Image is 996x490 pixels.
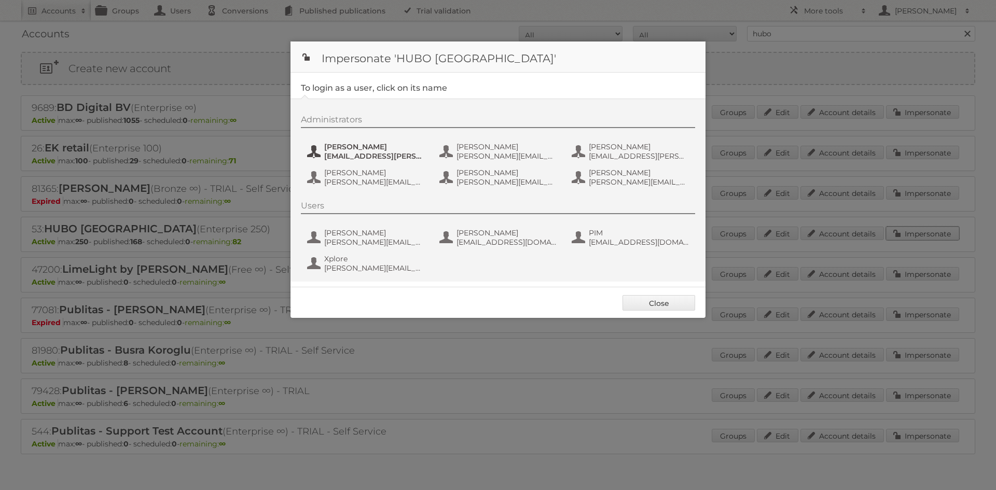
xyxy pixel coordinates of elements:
span: [EMAIL_ADDRESS][DOMAIN_NAME] [589,237,689,247]
span: [PERSON_NAME][EMAIL_ADDRESS][DOMAIN_NAME] [324,237,425,247]
button: [PERSON_NAME] [PERSON_NAME][EMAIL_ADDRESS][DOMAIN_NAME] [306,227,428,248]
span: Xplore [324,254,425,263]
span: [PERSON_NAME] [324,142,425,151]
span: [PERSON_NAME][EMAIL_ADDRESS][PERSON_NAME][DOMAIN_NAME] [324,177,425,187]
div: Users [301,201,695,214]
button: [PERSON_NAME] [EMAIL_ADDRESS][PERSON_NAME][DOMAIN_NAME] [571,141,693,162]
span: [PERSON_NAME][EMAIL_ADDRESS][DOMAIN_NAME] [457,151,557,161]
span: [PERSON_NAME][EMAIL_ADDRESS][DOMAIN_NAME] [457,177,557,187]
span: [PERSON_NAME][EMAIL_ADDRESS][DOMAIN_NAME] [324,263,425,273]
span: [EMAIL_ADDRESS][PERSON_NAME][DOMAIN_NAME] [589,151,689,161]
legend: To login as a user, click on its name [301,83,447,93]
h1: Impersonate 'HUBO [GEOGRAPHIC_DATA]' [290,41,706,73]
span: [PERSON_NAME] [457,168,557,177]
span: [PERSON_NAME] [589,142,689,151]
span: [PERSON_NAME] [324,228,425,237]
span: [PERSON_NAME] [457,142,557,151]
span: [EMAIL_ADDRESS][PERSON_NAME][DOMAIN_NAME] [324,151,425,161]
button: [PERSON_NAME] [EMAIL_ADDRESS][PERSON_NAME][DOMAIN_NAME] [306,141,428,162]
span: [PERSON_NAME][EMAIL_ADDRESS][PERSON_NAME][DOMAIN_NAME] [589,177,689,187]
button: PIM [EMAIL_ADDRESS][DOMAIN_NAME] [571,227,693,248]
span: [PERSON_NAME] [589,168,689,177]
button: [PERSON_NAME] [PERSON_NAME][EMAIL_ADDRESS][PERSON_NAME][DOMAIN_NAME] [306,167,428,188]
button: [PERSON_NAME] [PERSON_NAME][EMAIL_ADDRESS][DOMAIN_NAME] [438,167,560,188]
button: Xplore [PERSON_NAME][EMAIL_ADDRESS][DOMAIN_NAME] [306,253,428,274]
a: Close [622,295,695,311]
button: [PERSON_NAME] [PERSON_NAME][EMAIL_ADDRESS][PERSON_NAME][DOMAIN_NAME] [571,167,693,188]
div: Administrators [301,115,695,128]
span: PIM [589,228,689,237]
span: [EMAIL_ADDRESS][DOMAIN_NAME] [457,237,557,247]
button: [PERSON_NAME] [EMAIL_ADDRESS][DOMAIN_NAME] [438,227,560,248]
span: [PERSON_NAME] [457,228,557,237]
span: [PERSON_NAME] [324,168,425,177]
button: [PERSON_NAME] [PERSON_NAME][EMAIL_ADDRESS][DOMAIN_NAME] [438,141,560,162]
